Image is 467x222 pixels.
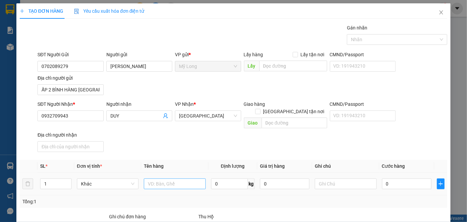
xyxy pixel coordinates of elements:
[437,178,445,189] button: plus
[37,74,103,82] div: Địa chỉ người gửi
[175,101,194,107] span: VP Nhận
[74,8,145,14] span: Yêu cầu xuất hóa đơn điện tử
[179,111,237,121] span: Sài Gòn
[80,6,148,21] div: [GEOGRAPHIC_DATA]
[330,51,396,58] div: CMND/Passport
[109,214,146,219] label: Ghi chú đơn hàng
[221,163,245,169] span: Định lượng
[6,6,16,13] span: Gửi:
[6,22,75,31] div: 0794979006
[144,163,164,169] span: Tên hàng
[80,6,96,13] span: Nhận:
[437,181,445,187] span: plus
[20,8,63,14] span: TẠO ĐƠN HÀNG
[144,178,206,189] input: VD: Bàn, Ghế
[260,178,309,189] input: 0
[37,51,103,58] div: SĐT Người Gửi
[22,198,181,205] div: Tổng: 1
[260,163,285,169] span: Giá trị hàng
[37,100,103,108] div: SĐT Người Nhận
[6,14,75,22] div: [PERSON_NAME]
[6,6,75,14] div: Mỹ Long
[81,179,135,189] span: Khác
[40,163,45,169] span: SL
[6,31,75,55] div: TỔ 8 ẤP [GEOGRAPHIC_DATA], [GEOGRAPHIC_DATA]
[20,9,24,13] span: plus
[244,118,262,128] span: Giao
[259,61,327,71] input: Dọc đường
[330,100,396,108] div: CMND/Passport
[106,51,172,58] div: Người gửi
[106,100,172,108] div: Người nhận
[80,21,148,29] div: THÚY ANH
[198,214,214,219] span: Thu Hộ
[347,25,367,30] label: Gán nhãn
[80,29,148,38] div: 0907709832
[262,118,327,128] input: Dọc đường
[382,163,405,169] span: Cước hàng
[244,52,263,57] span: Lấy hàng
[74,9,79,14] img: icon
[37,84,103,95] input: Địa chỉ của người gửi
[432,3,451,22] button: Close
[261,108,327,115] span: [GEOGRAPHIC_DATA] tận nơi
[298,51,327,58] span: Lấy tận nơi
[244,101,265,107] span: Giao hàng
[439,10,444,15] span: close
[315,178,377,189] input: Ghi Chú
[312,160,379,173] th: Ghi chú
[248,178,255,189] span: kg
[244,61,259,71] span: Lấy
[37,141,103,152] input: Địa chỉ của người nhận
[22,178,33,189] button: delete
[179,61,237,71] span: Mỹ Long
[175,51,241,58] div: VP gửi
[77,163,102,169] span: Đơn vị tính
[37,131,103,139] div: Địa chỉ người nhận
[163,113,168,119] span: user-add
